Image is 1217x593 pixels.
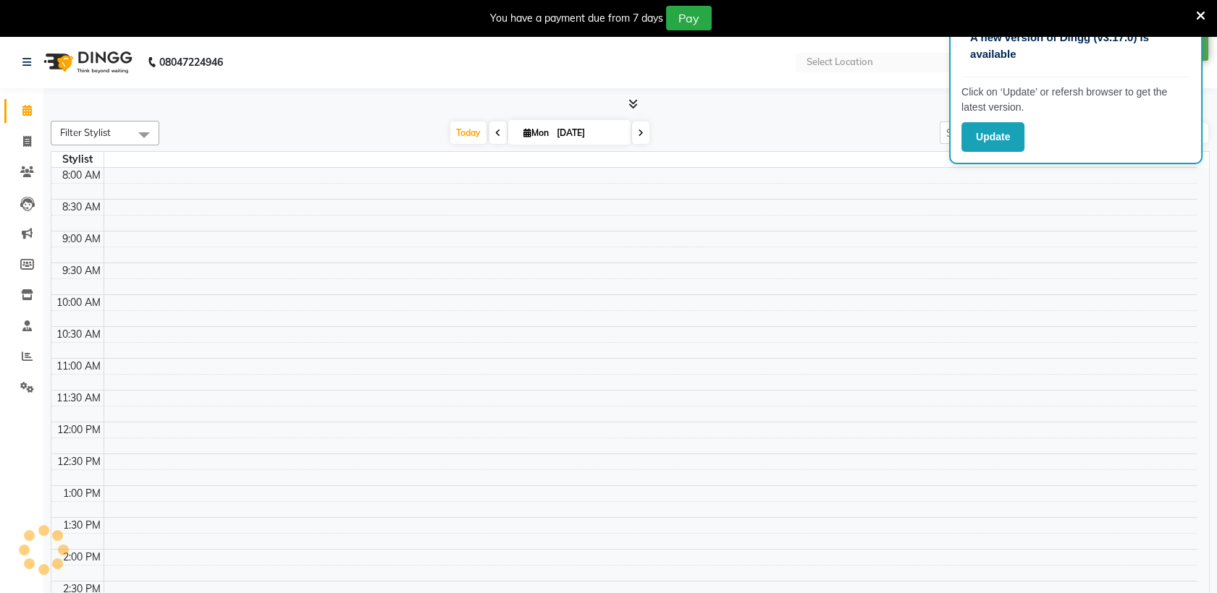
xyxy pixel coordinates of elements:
button: Update [961,122,1024,152]
span: Filter Stylist [60,127,111,138]
div: Stylist [51,152,104,167]
div: 12:00 PM [54,422,104,438]
div: 12:30 PM [54,454,104,469]
div: 1:30 PM [60,518,104,533]
div: You have a payment due from 7 days [490,11,663,26]
b: 08047224946 [159,42,223,82]
p: Click on ‘Update’ or refersh browser to get the latest version. [961,85,1190,115]
div: 8:00 AM [59,168,104,183]
span: Today [450,121,487,144]
button: Pay [666,6,712,30]
input: 2025-09-01 [552,122,625,144]
div: 9:30 AM [59,263,104,278]
div: 10:30 AM [54,327,104,342]
div: 11:30 AM [54,391,104,406]
div: 8:30 AM [59,200,104,215]
input: Search Appointment [940,121,1066,144]
span: Mon [520,127,552,138]
div: Select Location [806,55,872,69]
div: 11:00 AM [54,359,104,374]
div: 2:00 PM [60,550,104,565]
div: 10:00 AM [54,295,104,310]
div: 1:00 PM [60,486,104,501]
p: A new version of Dingg (v3.17.0) is available [970,30,1182,62]
img: logo [37,42,136,82]
div: 9:00 AM [59,231,104,247]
